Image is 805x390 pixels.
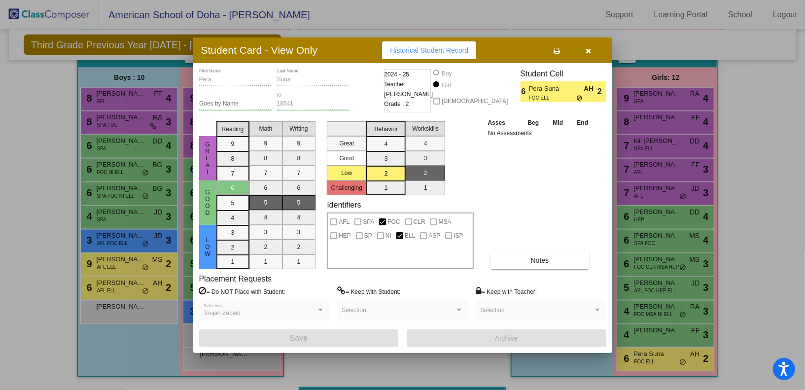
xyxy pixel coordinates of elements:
label: = Keep with Teacher: [476,286,537,296]
span: 2 [597,86,606,98]
span: Notes [531,256,549,264]
input: goes by name [199,101,272,107]
span: Pera Suna [529,84,584,94]
span: 2024 - 25 [385,70,410,79]
button: Archive [407,329,606,347]
h3: Student Card - View Only [201,44,318,56]
th: End [570,117,595,128]
span: Low [203,237,212,257]
span: [DEMOGRAPHIC_DATA] [442,95,508,107]
span: SP [364,230,372,242]
span: 6 [521,86,529,98]
button: Save [199,329,399,347]
label: Placement Requests [199,274,272,284]
span: CLR [414,216,425,228]
div: Girl [441,81,451,90]
span: FOC ELL [529,94,577,102]
label: = Do NOT Place with Student: [199,286,285,296]
span: Archive [495,334,518,342]
span: AH [584,84,597,94]
span: ASP [428,230,440,242]
div: Boy [441,69,452,78]
h3: Student Cell [521,69,606,78]
span: Teacher: [PERSON_NAME] [385,79,433,99]
span: Grade : 2 [385,99,409,109]
span: Great [203,141,212,176]
td: No Assessments [486,128,595,138]
span: AFL [339,216,350,228]
button: Historical Student Record [382,41,476,59]
th: Beg [521,117,546,128]
span: Historical Student Record [390,46,468,54]
span: HEP [339,230,351,242]
span: MSA [439,216,452,228]
span: ISP [454,230,463,242]
span: SPA [363,216,374,228]
span: Toujan Zebeib [204,310,241,317]
span: ELL [405,230,415,242]
button: Notes [490,251,590,269]
th: Asses [486,117,521,128]
input: Enter ID [277,101,350,107]
label: = Keep with Student: [337,286,400,296]
th: Mid [546,117,570,128]
span: NI [385,230,391,242]
label: Identifiers [327,200,361,210]
span: Good [203,189,212,216]
span: Save [290,334,308,342]
span: FOC [387,216,400,228]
